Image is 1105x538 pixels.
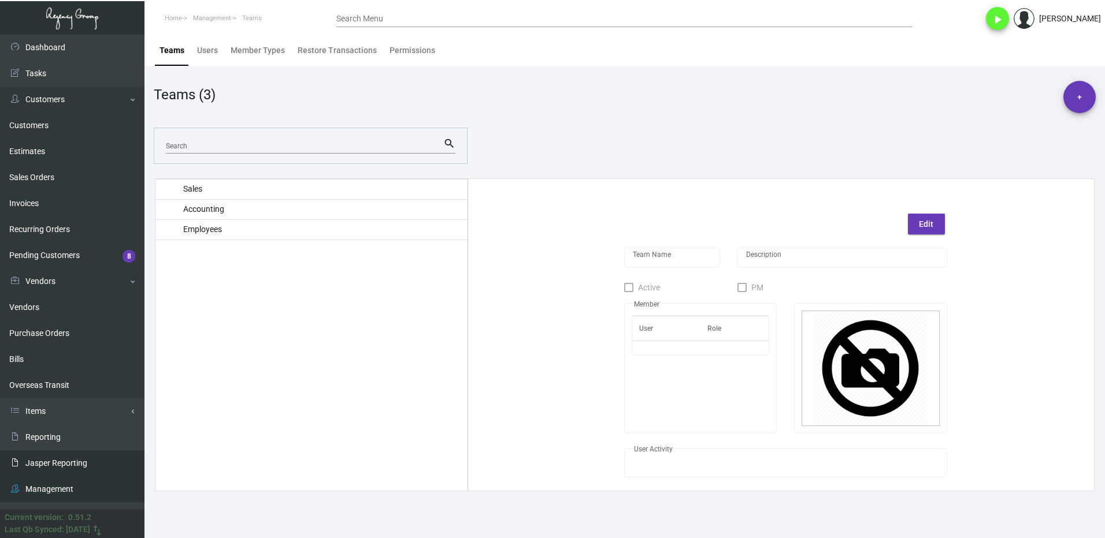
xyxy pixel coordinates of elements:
div: Permissions [390,44,435,57]
span: Active [638,281,660,294]
h3: Teams (3) [154,87,216,103]
button: Edit [908,214,945,234]
span: Teams [242,14,262,22]
div: Users [197,44,218,57]
td: Role [700,316,769,341]
div: Teams [160,44,184,57]
span: Home [165,14,182,22]
span: + [1077,81,1082,113]
td: Sales [155,180,468,200]
div: [PERSON_NAME] [1039,13,1101,25]
div: Member Types [231,44,285,57]
div: 0.51.2 [68,511,91,524]
div: Current version: [5,511,64,524]
i: play_arrow [991,13,1004,27]
img: admin@bootstrapmaster.com [1014,8,1034,29]
td: Accounting [155,200,468,220]
mat-icon: search [443,137,455,151]
span: PM [751,281,763,294]
div: Last Qb Synced: [DATE] [5,524,90,536]
button: play_arrow [986,7,1009,30]
span: Management [193,14,231,22]
div: Restore Transactions [298,44,377,57]
button: + [1063,81,1096,113]
td: User [632,316,700,341]
span: User Activity [634,445,673,453]
span: Member [634,300,659,308]
td: Employees [155,220,468,240]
